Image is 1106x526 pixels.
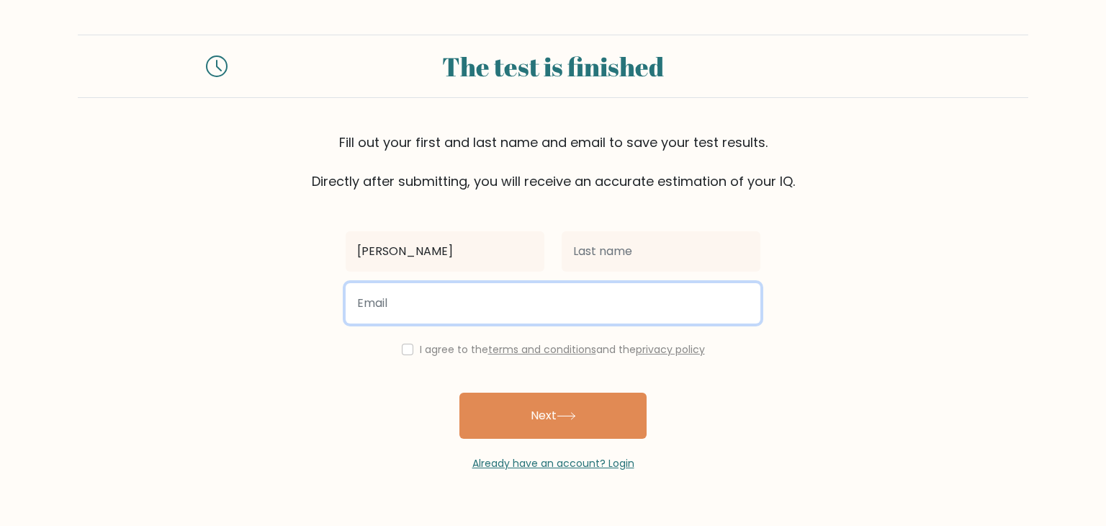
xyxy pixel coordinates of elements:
div: Fill out your first and last name and email to save your test results. Directly after submitting,... [78,133,1028,191]
label: I agree to the and the [420,342,705,357]
button: Next [459,393,647,439]
div: The test is finished [245,47,861,86]
input: Email [346,283,760,324]
a: privacy policy [636,342,705,357]
input: Last name [562,231,760,272]
input: First name [346,231,544,272]
a: Already have an account? Login [472,456,634,471]
a: terms and conditions [488,342,596,357]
